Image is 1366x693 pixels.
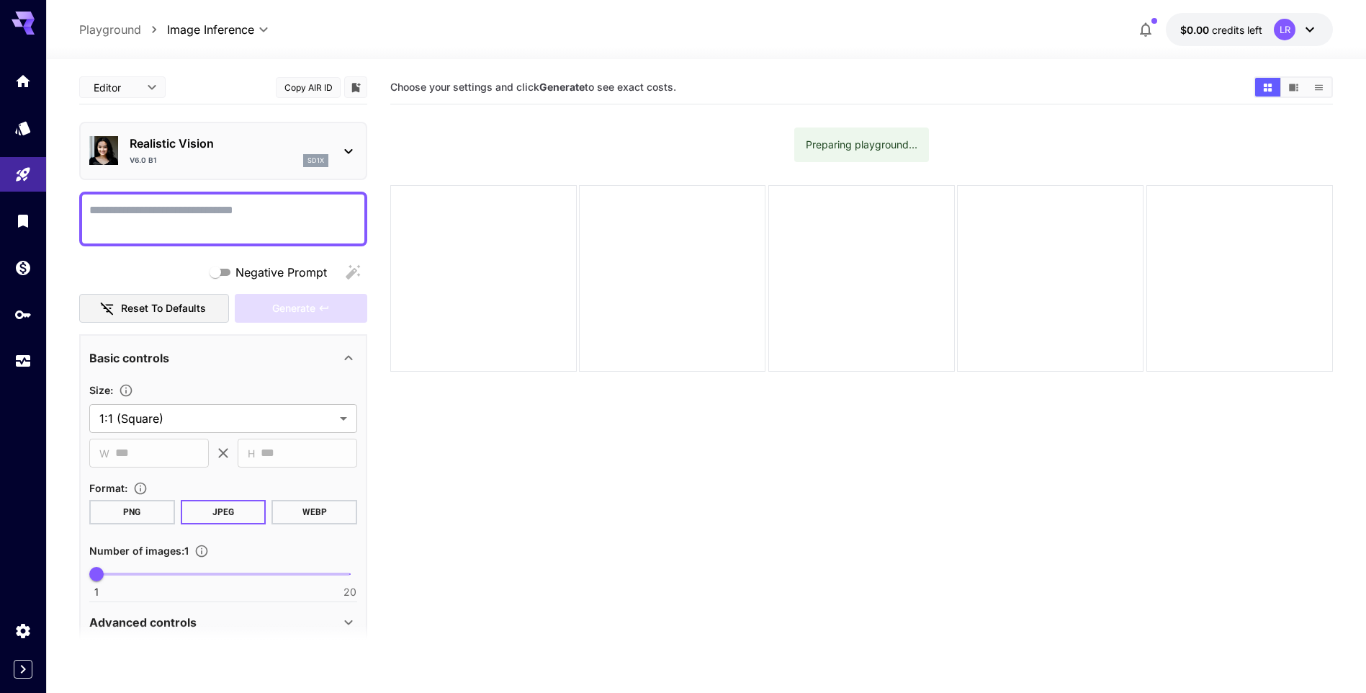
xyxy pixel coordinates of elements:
[1274,19,1295,40] div: LR
[14,119,32,137] div: Models
[14,660,32,679] button: Expand sidebar
[79,294,229,323] button: Reset to defaults
[113,383,139,398] button: Adjust the dimensions of the generated image by specifying its width and height in pixels, or sel...
[99,410,334,427] span: 1:1 (Square)
[89,614,197,631] p: Advanced controls
[14,305,32,323] div: API Keys
[181,500,266,524] button: JPEG
[390,81,676,93] span: Choose your settings and click to see exact costs.
[307,156,324,166] p: sd1x
[89,384,113,396] span: Size :
[343,585,356,599] span: 20
[14,259,32,277] div: Wallet
[89,349,169,367] p: Basic controls
[1255,78,1280,97] button: Show media in grid view
[806,132,917,158] div: Preparing playground...
[130,155,156,166] p: V6.0 B1
[1254,76,1333,98] div: Show media in grid viewShow media in video viewShow media in list view
[79,21,167,38] nav: breadcrumb
[1166,13,1333,46] button: $0.00LR
[14,212,32,230] div: Library
[539,81,585,93] b: Generate
[349,79,362,96] button: Add to library
[271,500,357,524] button: WEBP
[14,352,32,370] div: Usage
[94,585,99,599] span: 1
[89,605,357,640] div: Advanced controls
[1180,22,1262,37] div: $0.00
[127,481,153,496] button: Choose the file format for the output image.
[89,341,357,375] div: Basic controls
[89,129,357,173] div: Realistic VisionV6.0 B1sd1x
[167,21,254,38] span: Image Inference
[89,482,127,494] span: Format :
[1180,24,1212,36] span: $0.00
[1281,78,1306,97] button: Show media in video view
[89,500,175,524] button: PNG
[14,166,32,184] div: Playground
[14,622,32,640] div: Settings
[94,80,138,95] span: Editor
[79,21,141,38] a: Playground
[99,445,109,462] span: W
[235,264,327,281] span: Negative Prompt
[1212,24,1262,36] span: credits left
[248,445,255,462] span: H
[14,72,32,90] div: Home
[1306,78,1331,97] button: Show media in list view
[189,544,215,558] button: Specify how many images to generate in a single request. Each image generation will be charged se...
[89,545,189,557] span: Number of images : 1
[276,77,341,98] button: Copy AIR ID
[130,135,328,152] p: Realistic Vision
